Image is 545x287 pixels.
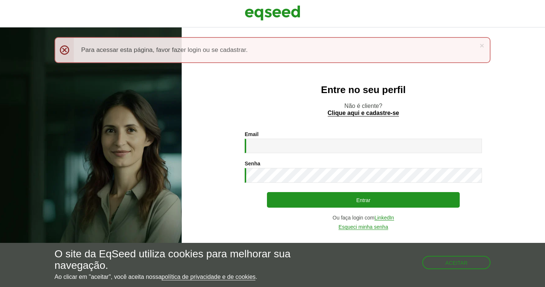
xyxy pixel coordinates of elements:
[480,42,484,49] a: ×
[245,4,300,22] img: EqSeed Logo
[196,85,530,95] h2: Entre no seu perfil
[162,274,256,280] a: política de privacidade e de cookies
[54,37,491,63] div: Para acessar esta página, favor fazer login ou se cadastrar.
[245,132,258,137] label: Email
[374,215,394,221] a: LinkedIn
[422,256,491,269] button: Aceitar
[196,102,530,116] p: Não é cliente?
[267,192,460,208] button: Entrar
[328,110,399,116] a: Clique aqui e cadastre-se
[54,248,316,271] h5: O site da EqSeed utiliza cookies para melhorar sua navegação.
[338,224,388,230] a: Esqueci minha senha
[245,215,482,221] div: Ou faça login com
[245,161,260,166] label: Senha
[54,273,316,280] p: Ao clicar em "aceitar", você aceita nossa .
